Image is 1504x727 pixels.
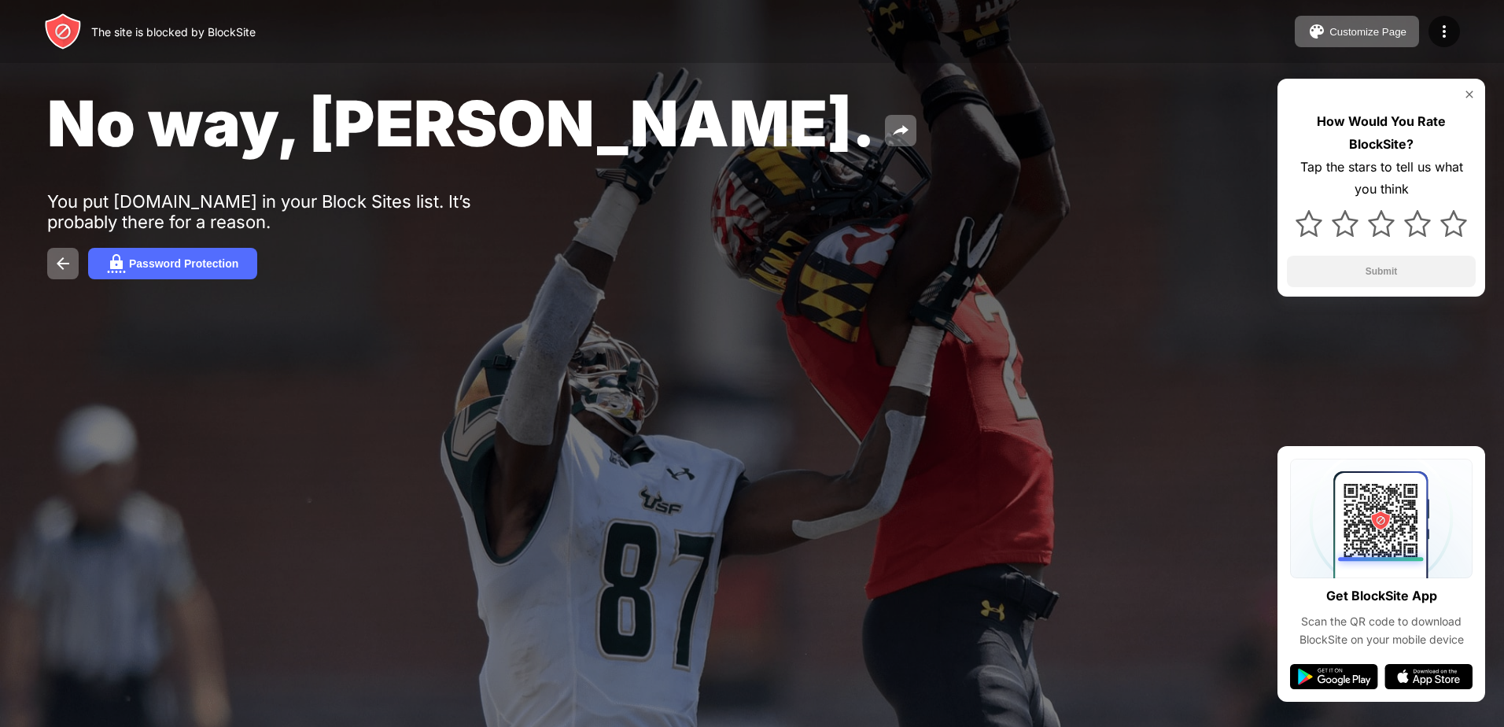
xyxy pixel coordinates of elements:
[107,254,126,273] img: password.svg
[1329,26,1406,38] div: Customize Page
[1295,16,1419,47] button: Customize Page
[1326,585,1437,607] div: Get BlockSite App
[1435,22,1454,41] img: menu-icon.svg
[91,25,256,39] div: The site is blocked by BlockSite
[1290,613,1473,648] div: Scan the QR code to download BlockSite on your mobile device
[1287,256,1476,287] button: Submit
[129,257,238,270] div: Password Protection
[1384,664,1473,689] img: app-store.svg
[47,191,533,232] div: You put [DOMAIN_NAME] in your Block Sites list. It’s probably there for a reason.
[891,121,910,140] img: share.svg
[1368,210,1395,237] img: star.svg
[1463,88,1476,101] img: rate-us-close.svg
[44,13,82,50] img: header-logo.svg
[1290,459,1473,578] img: qrcode.svg
[1290,664,1378,689] img: google-play.svg
[88,248,257,279] button: Password Protection
[1287,110,1476,156] div: How Would You Rate BlockSite?
[1287,156,1476,201] div: Tap the stars to tell us what you think
[1404,210,1431,237] img: star.svg
[1332,210,1358,237] img: star.svg
[1307,22,1326,41] img: pallet.svg
[47,85,875,161] span: No way, [PERSON_NAME].
[53,254,72,273] img: back.svg
[1440,210,1467,237] img: star.svg
[1296,210,1322,237] img: star.svg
